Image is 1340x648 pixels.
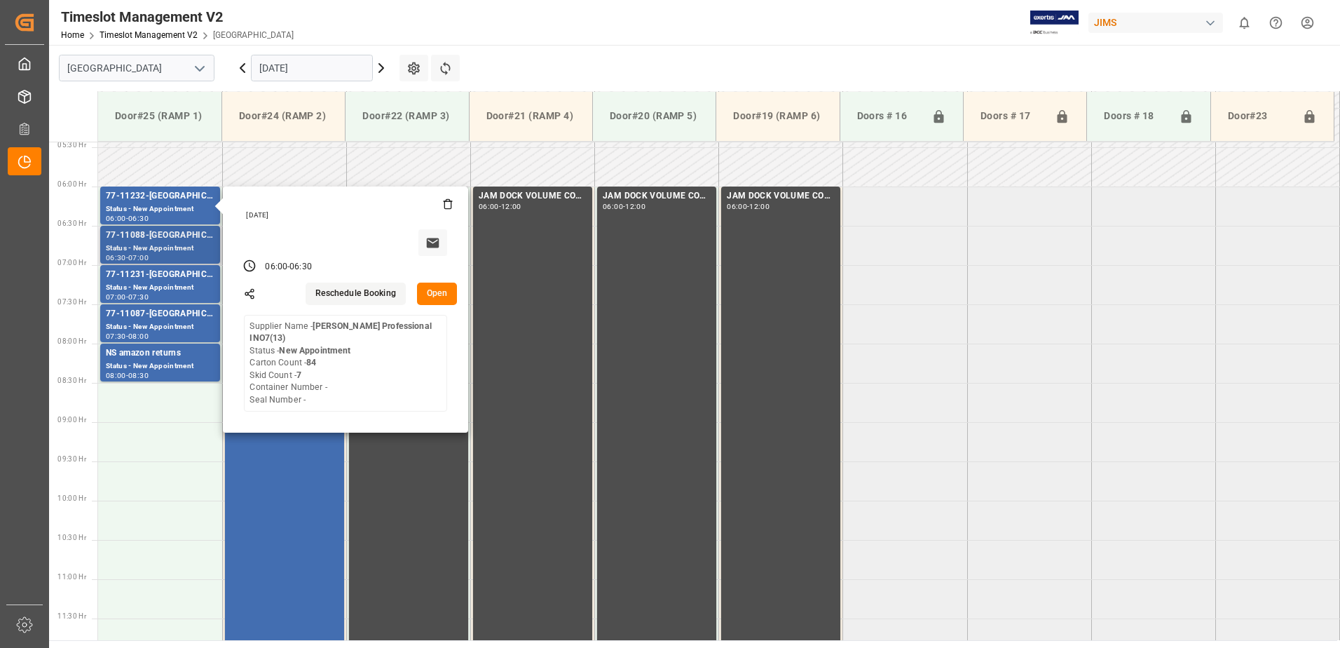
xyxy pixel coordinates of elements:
div: 77-11231-[GEOGRAPHIC_DATA] [106,268,214,282]
div: Door#23 [1222,103,1297,130]
div: [DATE] [241,210,453,220]
span: 11:30 Hr [57,612,86,620]
div: 07:30 [106,333,126,339]
div: Door#24 (RAMP 2) [233,103,334,129]
b: [PERSON_NAME] Professional INO7(13) [249,321,431,344]
div: 12:00 [501,203,521,210]
div: 08:00 [106,372,126,379]
div: Status - New Appointment [106,203,214,215]
div: 06:30 [128,215,149,222]
div: - [126,255,128,261]
div: - [126,215,128,222]
a: Timeslot Management V2 [100,30,198,40]
button: JIMS [1088,9,1229,36]
span: 10:30 Hr [57,534,86,541]
span: 07:30 Hr [57,298,86,306]
span: 08:00 Hr [57,337,86,345]
div: 06:00 [265,261,287,274]
div: Doors # 18 [1098,103,1172,130]
b: New Appointment [279,346,350,356]
div: Door#19 (RAMP 6) [727,103,828,129]
div: 07:00 [128,255,149,261]
button: Help Center [1260,7,1292,39]
div: 77-11087-[GEOGRAPHIC_DATA] [106,307,214,321]
div: - [126,333,128,339]
span: 06:30 Hr [57,220,86,227]
div: Supplier Name - Status - Carton Count - Skid Count - Container Number - Seal Number - [249,320,442,407]
span: 11:00 Hr [57,573,86,581]
div: 07:00 [106,294,126,300]
div: Door#22 (RAMP 3) [357,103,457,129]
div: - [287,261,289,274]
div: Door#20 (RAMP 5) [604,103,704,129]
div: 06:30 [289,261,312,274]
div: Door#21 (RAMP 4) [481,103,581,129]
div: NS amazon returns [106,346,214,360]
button: show 0 new notifications [1229,7,1260,39]
div: 08:30 [128,372,149,379]
span: 09:00 Hr [57,416,86,424]
b: 7 [296,370,301,380]
div: Doors # 16 [852,103,926,130]
span: 09:30 Hr [57,455,86,463]
div: JAM DOCK VOLUME CONTROL [727,189,835,203]
div: - [747,203,749,210]
div: 12:00 [749,203,770,210]
div: 06:00 [727,203,747,210]
div: Status - New Appointment [106,360,214,372]
span: 08:30 Hr [57,377,86,384]
b: 84 [306,358,316,367]
input: DD.MM.YYYY [251,55,373,81]
div: Door#25 (RAMP 1) [109,103,210,129]
div: - [499,203,501,210]
div: 06:00 [479,203,499,210]
div: - [623,203,625,210]
span: 06:00 Hr [57,180,86,188]
span: 07:00 Hr [57,259,86,266]
div: 77-11232-[GEOGRAPHIC_DATA] [106,189,214,203]
button: Open [417,283,458,305]
div: Doors # 17 [975,103,1049,130]
div: JAM DOCK VOLUME CONTROL [479,189,587,203]
div: - [126,372,128,379]
div: 06:00 [603,203,623,210]
div: 12:00 [625,203,645,210]
div: - [126,294,128,300]
div: Status - New Appointment [106,243,214,255]
a: Home [61,30,84,40]
div: 06:00 [106,215,126,222]
div: 77-11088-[GEOGRAPHIC_DATA] [106,229,214,243]
button: open menu [189,58,210,79]
img: Exertis%20JAM%20-%20Email%20Logo.jpg_1722504956.jpg [1030,11,1079,35]
span: 10:00 Hr [57,494,86,502]
input: Type to search/select [59,55,214,81]
div: Timeslot Management V2 [61,6,294,27]
div: JAM DOCK VOLUME CONTROL [603,189,711,203]
div: JIMS [1088,13,1223,33]
button: Reschedule Booking [306,283,406,305]
div: 08:00 [128,333,149,339]
span: 05:30 Hr [57,141,86,149]
div: Status - New Appointment [106,321,214,333]
div: 07:30 [128,294,149,300]
div: Status - New Appointment [106,282,214,294]
div: 06:30 [106,255,126,261]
